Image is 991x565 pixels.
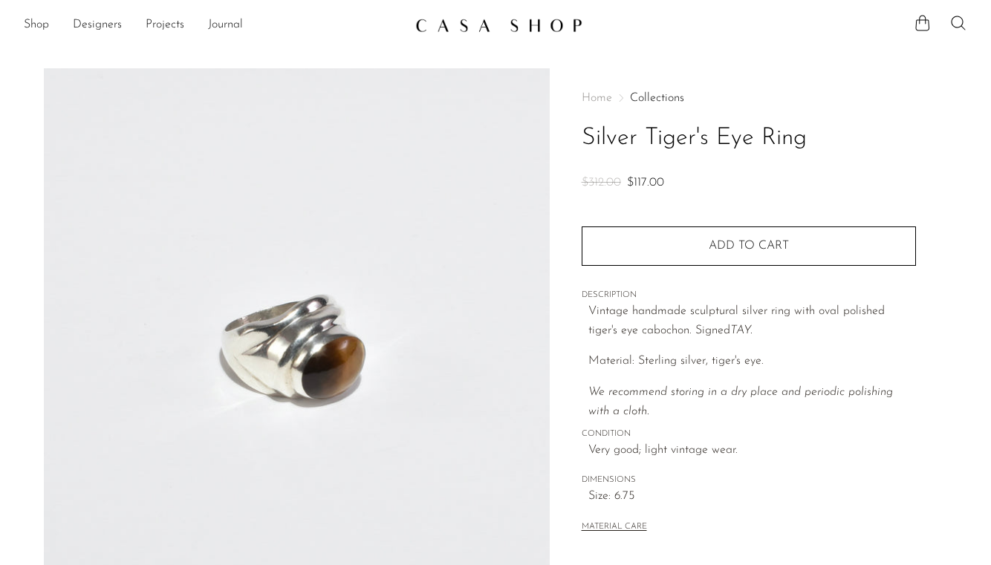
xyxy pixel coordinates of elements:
span: DIMENSIONS [582,474,916,487]
button: Add to cart [582,226,916,265]
nav: Desktop navigation [24,13,403,38]
span: Size: 6.75 [588,487,916,506]
span: Home [582,92,612,104]
span: $117.00 [627,177,664,189]
h1: Silver Tiger's Eye Ring [582,120,916,157]
button: MATERIAL CARE [582,522,647,533]
i: We recommend storing in a dry place and periodic polishing with a cloth. [588,386,893,417]
span: DESCRIPTION [582,289,916,302]
a: Journal [208,16,243,35]
span: CONDITION [582,428,916,441]
p: Vintage handmade sculptural silver ring with oval polished tiger's eye cabochon. Signed [588,302,916,340]
a: Collections [630,92,684,104]
ul: NEW HEADER MENU [24,13,403,38]
nav: Breadcrumbs [582,92,916,104]
a: Projects [146,16,184,35]
a: Designers [73,16,122,35]
span: Add to cart [709,240,789,252]
a: Shop [24,16,49,35]
em: TAY. [730,324,753,336]
p: Material: Sterling silver, tiger's eye. [588,352,916,371]
span: Very good; light vintage wear. [588,441,916,460]
span: $312.00 [582,177,621,189]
